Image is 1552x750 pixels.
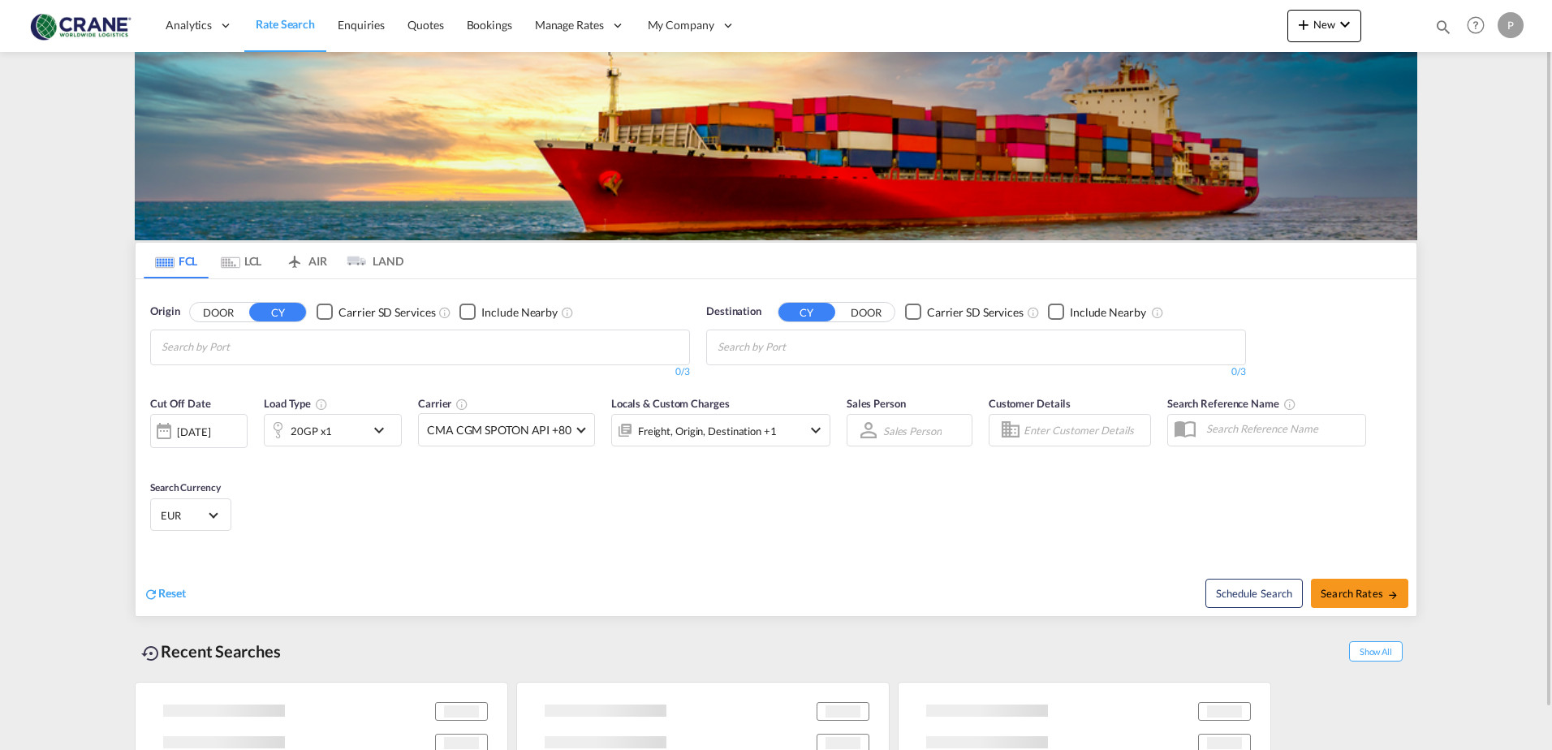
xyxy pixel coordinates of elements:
span: Rate Search [256,17,315,31]
div: icon-magnify [1434,18,1452,42]
div: Freight Origin Destination Factory Stuffing [638,420,777,442]
md-select: Select Currency: € EUREuro [159,503,222,527]
div: Include Nearby [1070,304,1146,321]
div: [DATE] [150,414,248,448]
div: Carrier SD Services [927,304,1024,321]
md-icon: Unchecked: Search for CY (Container Yard) services for all selected carriers.Checked : Search for... [438,306,451,319]
span: Origin [150,304,179,320]
md-icon: icon-information-outline [315,398,328,411]
md-checkbox: Checkbox No Ink [1048,304,1146,321]
span: CMA CGM SPOTON API +80 [427,422,571,438]
md-datepicker: Select [150,446,162,468]
button: icon-plus 400-fgNewicon-chevron-down [1287,10,1361,42]
md-icon: Unchecked: Ignores neighbouring ports when fetching rates.Checked : Includes neighbouring ports w... [1151,306,1164,319]
input: Search Reference Name [1198,416,1365,441]
md-pagination-wrapper: Use the left and right arrow keys to navigate between tabs [144,243,403,278]
md-icon: icon-backup-restore [141,644,161,663]
md-icon: icon-chevron-down [369,420,397,440]
md-tab-item: FCL [144,243,209,278]
md-chips-wrap: Chips container with autocompletion. Enter the text area, type text to search, and then use the u... [715,330,878,360]
md-icon: icon-airplane [285,252,304,264]
div: Include Nearby [481,304,558,321]
md-icon: Unchecked: Search for CY (Container Yard) services for all selected carriers.Checked : Search for... [1027,306,1040,319]
md-icon: icon-chevron-down [806,420,826,440]
span: Reset [158,586,186,600]
span: EUR [161,508,206,523]
md-icon: icon-chevron-down [1335,15,1355,34]
div: 20GP x1 [291,420,332,442]
div: [DATE] [177,425,210,439]
img: 374de710c13411efa3da03fd754f1635.jpg [24,7,134,44]
md-tab-item: LAND [338,243,403,278]
button: DOOR [190,303,247,321]
md-icon: Unchecked: Ignores neighbouring ports when fetching rates.Checked : Includes neighbouring ports w... [561,306,574,319]
md-checkbox: Checkbox No Ink [905,304,1024,321]
md-icon: icon-refresh [144,587,158,601]
span: Search Reference Name [1167,397,1296,410]
span: Locals & Custom Charges [611,397,730,410]
span: Carrier [418,397,468,410]
input: Chips input. [162,334,316,360]
md-checkbox: Checkbox No Ink [317,304,435,321]
div: Help [1462,11,1498,41]
span: Help [1462,11,1489,39]
md-checkbox: Checkbox No Ink [459,304,558,321]
md-icon: Your search will be saved by the below given name [1283,398,1296,411]
md-icon: icon-arrow-right [1387,589,1399,601]
span: Cut Off Date [150,397,211,410]
span: My Company [648,17,714,33]
span: Sales Person [847,397,906,410]
span: Analytics [166,17,212,33]
md-icon: The selected Trucker/Carrierwill be displayed in the rate results If the rates are from another f... [455,398,468,411]
md-icon: icon-plus 400-fg [1294,15,1313,34]
div: P [1498,12,1524,38]
img: LCL+%26+FCL+BACKGROUND.png [135,52,1417,240]
div: Carrier SD Services [338,304,435,321]
button: Note: By default Schedule search will only considerorigin ports, destination ports and cut off da... [1205,579,1303,608]
div: 0/3 [706,365,1246,379]
button: CY [249,303,306,321]
span: Show All [1349,641,1403,662]
div: Recent Searches [135,633,287,670]
div: OriginDOOR CY Checkbox No InkUnchecked: Search for CY (Container Yard) services for all selected ... [136,279,1416,616]
button: DOOR [838,303,895,321]
span: Load Type [264,397,328,410]
span: Search Rates [1321,587,1399,600]
md-select: Sales Person [882,419,943,442]
div: icon-refreshReset [144,585,186,603]
md-tab-item: AIR [274,243,338,278]
div: 20GP x1icon-chevron-down [264,414,402,446]
div: 0/3 [150,365,690,379]
md-icon: icon-magnify [1434,18,1452,36]
button: Search Ratesicon-arrow-right [1311,579,1408,608]
span: Bookings [467,18,512,32]
span: Customer Details [989,397,1071,410]
md-tab-item: LCL [209,243,274,278]
md-chips-wrap: Chips container with autocompletion. Enter the text area, type text to search, and then use the u... [159,330,322,360]
div: Freight Origin Destination Factory Stuffingicon-chevron-down [611,414,830,446]
span: Manage Rates [535,17,604,33]
span: Destination [706,304,761,320]
button: CY [778,303,835,321]
span: Quotes [407,18,443,32]
input: Chips input. [718,334,872,360]
span: Search Currency [150,481,221,494]
input: Enter Customer Details [1024,418,1145,442]
span: New [1294,18,1355,31]
span: Enquiries [338,18,385,32]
